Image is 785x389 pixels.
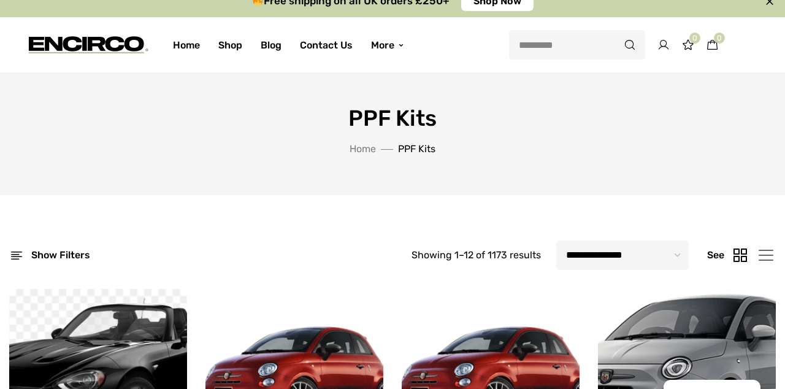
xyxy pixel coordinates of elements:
span: 0 [689,33,700,44]
span: See [707,247,724,264]
span: PPF Kits [398,143,435,155]
a: More [362,23,414,67]
button: Search [615,30,645,60]
span: 0 [714,33,725,44]
h2: PPF Kits [43,103,742,134]
a: Home [350,143,376,155]
a: Contact Us [291,23,362,67]
p: Showing 1–12 of 1173 results [412,247,541,264]
select: Shop order [556,241,689,270]
a: 0 [706,34,719,56]
a: Blog [251,23,291,67]
div: Show filters [9,242,90,269]
a: Home [164,23,209,67]
a: Shop [209,23,251,67]
img: encirco.com - [25,26,148,63]
a: 0 [682,41,694,53]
